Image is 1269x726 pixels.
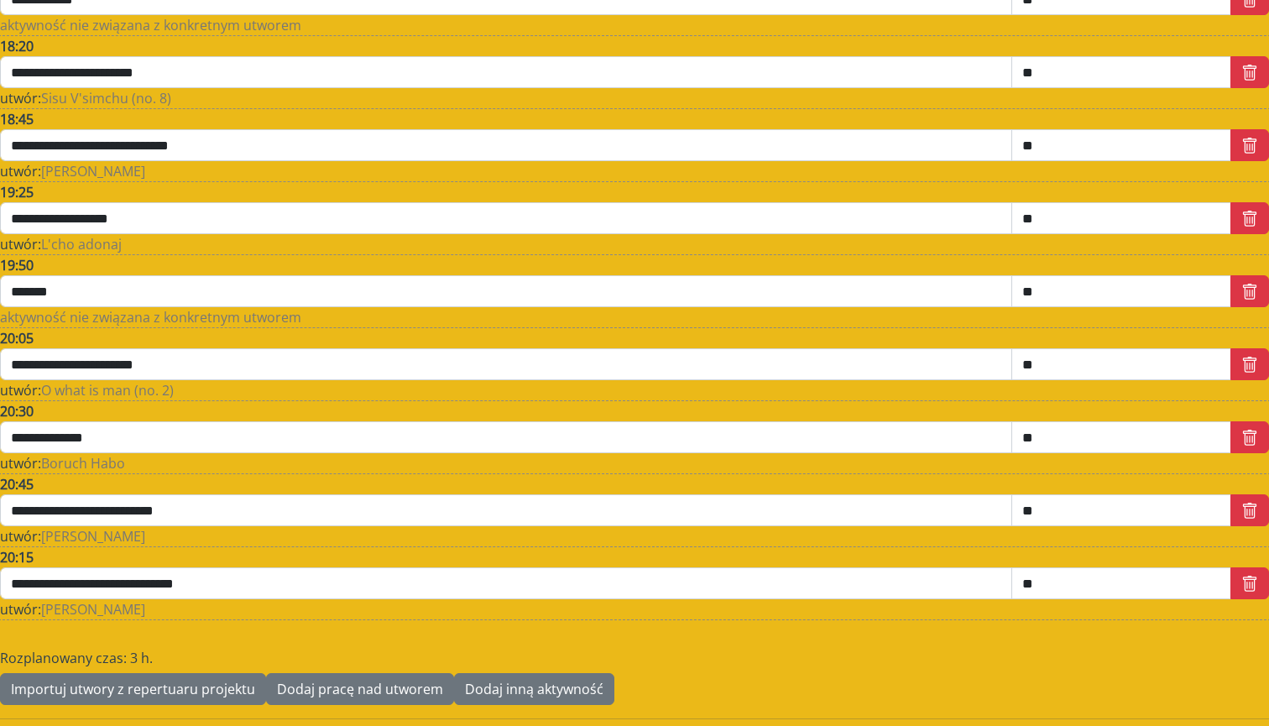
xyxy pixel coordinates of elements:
button: trash [1230,421,1269,453]
span: Boruch Habo [41,454,125,473]
button: trash [1230,494,1269,526]
svg: trash [1241,576,1258,593]
span: [PERSON_NAME] [41,600,145,619]
span: L'cho adonaj [41,235,122,253]
span: O what is man (no. 2) [41,381,174,400]
span: [PERSON_NAME] [41,162,145,180]
svg: trash [1241,211,1258,227]
svg: trash [1241,284,1258,300]
svg: trash [1241,65,1258,81]
svg: trash [1241,138,1258,154]
span: [PERSON_NAME] [41,527,145,546]
button: trash [1230,275,1269,307]
button: Dodaj inną aktywność [454,673,614,705]
button: trash [1230,567,1269,599]
button: trash [1230,348,1269,380]
button: trash [1230,56,1269,88]
svg: trash [1241,430,1258,447]
button: trash [1230,129,1269,161]
svg: trash [1241,357,1258,373]
button: Dodaj pracę nad utworem [266,673,454,705]
svg: trash [1241,503,1258,520]
span: Sisu V'simchu (no. 8) [41,89,171,107]
button: trash [1230,202,1269,234]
